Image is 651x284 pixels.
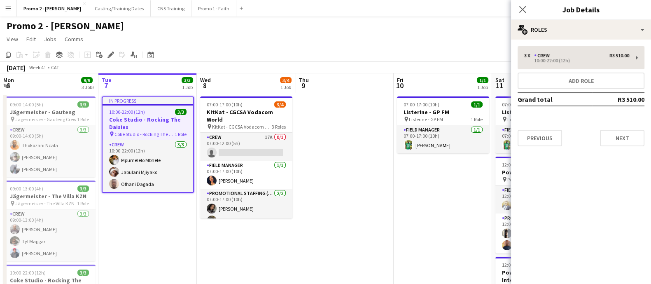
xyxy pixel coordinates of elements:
a: View [3,34,21,45]
app-card-role: Crew3/310:00-22:00 (12h)Mpumelelo MbheleJabulani MjiyakoOfhani Dagada [103,140,193,192]
div: 1 Job [182,84,193,90]
h3: Job Details [511,4,651,15]
div: 12:00-16:00 (4h)3/3Powerade - GP Intersections Powerade - GP Intersections2 RolesField Manager1/1... [495,157,588,253]
span: 12:00-16:00 (4h) [502,262,535,268]
span: View [7,35,18,43]
span: Mon [3,76,14,84]
div: 1 Job [477,84,488,90]
h3: Jägermeister - Gauteng [3,108,96,116]
h3: Coke Studio - Rocking The Daisies [103,116,193,131]
app-card-role: Field Manager1/112:00-16:00 (4h)Champion Kanono [495,185,588,214]
h3: Listerine - GP FM [397,108,489,116]
span: 3/3 [182,77,193,83]
td: R3 510.00 [593,93,644,106]
a: Jobs [41,34,60,45]
span: 07:00-17:00 (10h) [502,101,538,108]
span: 9 [297,81,309,90]
app-job-card: 09:00-13:00 (4h)3/3Jägermeister - The Villa KZN Jägermeister - The Villa KZN1 RoleCrew3/309:00-13... [3,181,96,261]
span: 1 Role [175,131,187,137]
span: 3 Roles [272,124,286,130]
h3: KitKat - CGCSA Vodacom World [200,108,292,123]
span: 3/3 [77,101,89,108]
app-card-role: Field Manager1/107:00-17:00 (10h)[PERSON_NAME] [397,125,489,153]
span: Listerine - GP FM [409,116,443,122]
h3: Listerine - GP FM [495,108,588,116]
app-card-role: Promotional Staffing (Brand Ambassadors)2/212:00-16:00 (4h)Refilwe Rasoka[PERSON_NAME] [495,214,588,253]
button: Previous [518,130,562,146]
span: Powerade - GP Intersections [507,176,565,183]
div: Roles [511,20,651,40]
span: 3/4 [280,77,292,83]
span: 3/3 [77,185,89,192]
app-card-role: Crew3/309:00-13:00 (4h)[PERSON_NAME]Tyl Maggar[PERSON_NAME] [3,209,96,261]
span: Wed [200,76,211,84]
app-card-role: Promotional Staffing (Brand Ambassadors)2/207:00-17:00 (10h)[PERSON_NAME][PERSON_NAME] [200,189,292,229]
span: 1 Role [77,116,89,122]
span: Sat [495,76,504,84]
app-card-role: Crew3/309:00-14:00 (5h)Thokozani Ncala[PERSON_NAME][PERSON_NAME] [3,125,96,177]
app-job-card: 07:00-17:00 (10h)3/4KitKat - CGCSA Vodacom World KitKat - CGCSA Vodacom World3 RolesCrew17A0/107:... [200,96,292,218]
span: 11 [494,81,504,90]
span: 7 [100,81,112,90]
span: 3/4 [274,101,286,108]
div: 10:00-22:00 (12h) [524,59,629,63]
app-card-role: Field Manager1/107:00-17:00 (10h)[PERSON_NAME] [495,125,588,153]
div: CAT [51,64,59,70]
span: Coke Studio - Rocking The Daisies [114,131,175,137]
span: 09:00-14:00 (5h) [10,101,43,108]
span: Jägermeister - Gauteng Crew [15,116,77,122]
td: Grand total [518,93,593,106]
div: In progress [103,97,193,104]
span: 10:00-22:00 (12h) [10,270,46,276]
span: 1/1 [471,101,483,108]
span: Tue [102,76,112,84]
div: Crew [534,53,553,59]
a: Edit [23,34,39,45]
button: Next [600,130,644,146]
button: Casting/Training Dates [88,0,151,16]
app-card-role: Field Manager1/107:00-17:00 (10h)[PERSON_NAME] [200,161,292,189]
button: Promo 1 - Faith [191,0,236,16]
span: 6 [2,81,14,90]
span: 10 [396,81,404,90]
span: Thu [299,76,309,84]
span: 1 Role [77,200,89,207]
span: 9/9 [81,77,93,83]
span: 1 Role [471,116,483,122]
div: 3 x [524,53,534,59]
span: Fri [397,76,404,84]
span: 1/1 [477,77,488,83]
button: CNS Training [151,0,191,16]
div: 3 Jobs [82,84,94,90]
span: 07:00-17:00 (10h) [207,101,243,108]
span: 07:00-17:00 (10h) [404,101,439,108]
span: Week 41 [27,64,48,70]
span: Jobs [44,35,56,43]
span: 8 [199,81,211,90]
span: 3/3 [175,109,187,115]
h3: Jägermeister - The Villa KZN [3,192,96,200]
button: Promo 2 - [PERSON_NAME] [17,0,88,16]
h3: Powerade - KZN Intersections [495,269,588,284]
app-job-card: 09:00-14:00 (5h)3/3Jägermeister - Gauteng Jägermeister - Gauteng Crew1 RoleCrew3/309:00-14:00 (5h... [3,96,96,177]
app-job-card: In progress10:00-22:00 (12h)3/3Coke Studio - Rocking The Daisies Coke Studio - Rocking The Daisie... [102,96,194,193]
span: KitKat - CGCSA Vodacom World [212,124,272,130]
span: 09:00-13:00 (4h) [10,185,43,192]
h1: Promo 2 - [PERSON_NAME] [7,20,124,32]
span: 10:00-22:00 (12h) [109,109,145,115]
div: [DATE] [7,63,26,72]
app-card-role: Crew17A0/107:00-12:00 (5h) [200,133,292,161]
span: Jägermeister - The Villa KZN [15,200,75,207]
span: Edit [26,35,36,43]
div: 1 Job [280,84,291,90]
span: Listerine - GP FM [507,116,541,122]
app-job-card: 07:00-17:00 (10h)1/1Listerine - GP FM Listerine - GP FM1 RoleField Manager1/107:00-17:00 (10h)[PE... [495,96,588,153]
app-job-card: 07:00-17:00 (10h)1/1Listerine - GP FM Listerine - GP FM1 RoleField Manager1/107:00-17:00 (10h)[PE... [397,96,489,153]
div: R3 510.00 [609,53,629,59]
span: 12:00-16:00 (4h) [502,162,535,168]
